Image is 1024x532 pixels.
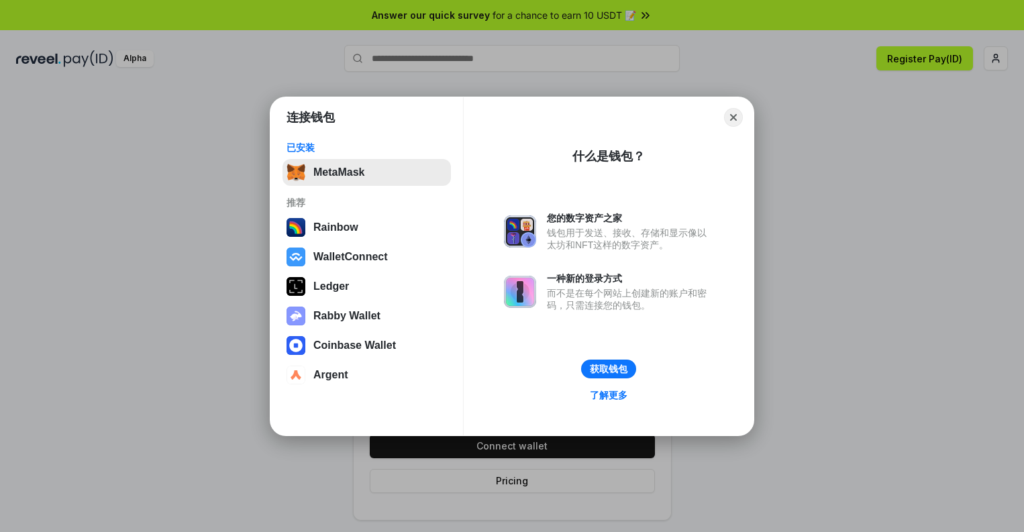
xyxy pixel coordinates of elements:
div: Argent [313,369,348,381]
a: 了解更多 [582,386,635,404]
button: Ledger [283,273,451,300]
img: svg+xml,%3Csvg%20xmlns%3D%22http%3A%2F%2Fwww.w3.org%2F2000%2Fsvg%22%20fill%3D%22none%22%20viewBox... [504,276,536,308]
div: 一种新的登录方式 [547,272,713,284]
div: 什么是钱包？ [572,148,645,164]
img: svg+xml,%3Csvg%20width%3D%2228%22%20height%3D%2228%22%20viewBox%3D%220%200%2028%2028%22%20fill%3D... [287,336,305,355]
button: Argent [283,362,451,388]
div: 获取钱包 [590,363,627,375]
button: Close [724,108,743,127]
img: svg+xml,%3Csvg%20width%3D%2228%22%20height%3D%2228%22%20viewBox%3D%220%200%2028%2028%22%20fill%3D... [287,248,305,266]
div: 了解更多 [590,389,627,401]
img: svg+xml,%3Csvg%20width%3D%2228%22%20height%3D%2228%22%20viewBox%3D%220%200%2028%2028%22%20fill%3D... [287,366,305,384]
div: 钱包用于发送、接收、存储和显示像以太坊和NFT这样的数字资产。 [547,227,713,251]
div: MetaMask [313,166,364,178]
button: WalletConnect [283,244,451,270]
img: svg+xml,%3Csvg%20xmlns%3D%22http%3A%2F%2Fwww.w3.org%2F2000%2Fsvg%22%20width%3D%2228%22%20height%3... [287,277,305,296]
div: 推荐 [287,197,447,209]
div: Rabby Wallet [313,310,380,322]
button: Rainbow [283,214,451,241]
div: WalletConnect [313,251,388,263]
img: svg+xml,%3Csvg%20xmlns%3D%22http%3A%2F%2Fwww.w3.org%2F2000%2Fsvg%22%20fill%3D%22none%22%20viewBox... [287,307,305,325]
button: MetaMask [283,159,451,186]
h1: 连接钱包 [287,109,335,125]
div: 您的数字资产之家 [547,212,713,224]
div: Coinbase Wallet [313,339,396,352]
button: Coinbase Wallet [283,332,451,359]
button: Rabby Wallet [283,303,451,329]
button: 获取钱包 [581,360,636,378]
div: Rainbow [313,221,358,233]
img: svg+xml,%3Csvg%20fill%3D%22none%22%20height%3D%2233%22%20viewBox%3D%220%200%2035%2033%22%20width%... [287,163,305,182]
div: Ledger [313,280,349,292]
img: svg+xml,%3Csvg%20xmlns%3D%22http%3A%2F%2Fwww.w3.org%2F2000%2Fsvg%22%20fill%3D%22none%22%20viewBox... [504,215,536,248]
div: 已安装 [287,142,447,154]
img: svg+xml,%3Csvg%20width%3D%22120%22%20height%3D%22120%22%20viewBox%3D%220%200%20120%20120%22%20fil... [287,218,305,237]
div: 而不是在每个网站上创建新的账户和密码，只需连接您的钱包。 [547,287,713,311]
